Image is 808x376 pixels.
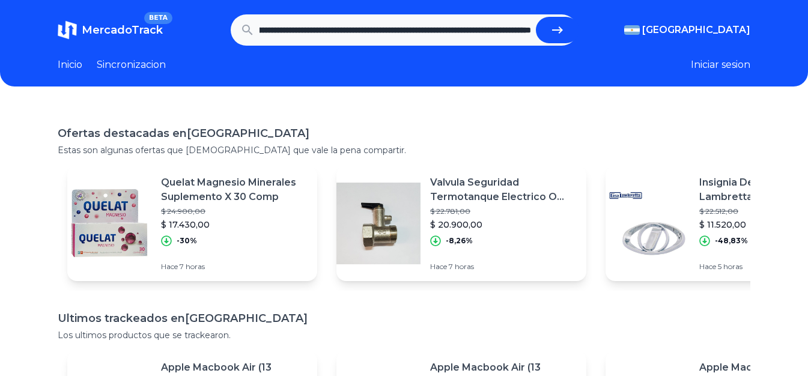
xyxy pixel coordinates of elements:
p: -30% [177,236,197,246]
button: [GEOGRAPHIC_DATA] [624,23,750,37]
a: Sincronizacion [97,58,166,72]
p: $ 24.900,00 [161,207,308,216]
p: -48,83% [715,236,748,246]
a: MercadoTrackBETA [58,20,163,40]
img: Featured image [606,181,690,265]
a: Featured imageValvula Seguridad Termotanque Electrico O Solar$ 22.781,00$ 20.900,00-8,26%Hace 7 h... [336,166,586,281]
span: BETA [144,12,172,24]
h1: Ultimos trackeados en [GEOGRAPHIC_DATA] [58,310,750,327]
p: $ 17.430,00 [161,219,308,231]
img: Featured image [336,181,421,265]
p: Estas son algunas ofertas que [DEMOGRAPHIC_DATA] que vale la pena compartir. [58,144,750,156]
p: $ 20.900,00 [430,219,577,231]
p: Quelat Magnesio Minerales Suplemento X 30 Comp [161,175,308,204]
p: Hace 7 horas [161,262,308,271]
p: -8,26% [446,236,473,246]
p: Valvula Seguridad Termotanque Electrico O Solar [430,175,577,204]
a: Inicio [58,58,82,72]
a: Featured imageQuelat Magnesio Minerales Suplemento X 30 Comp$ 24.900,00$ 17.430,00-30%Hace 7 horas [67,166,317,281]
img: Featured image [67,181,151,265]
span: MercadoTrack [82,23,163,37]
p: Hace 7 horas [430,262,577,271]
button: Iniciar sesion [691,58,750,72]
p: Los ultimos productos que se trackearon. [58,329,750,341]
p: $ 22.781,00 [430,207,577,216]
span: [GEOGRAPHIC_DATA] [642,23,750,37]
h1: Ofertas destacadas en [GEOGRAPHIC_DATA] [58,125,750,142]
img: Argentina [624,25,640,35]
img: MercadoTrack [58,20,77,40]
